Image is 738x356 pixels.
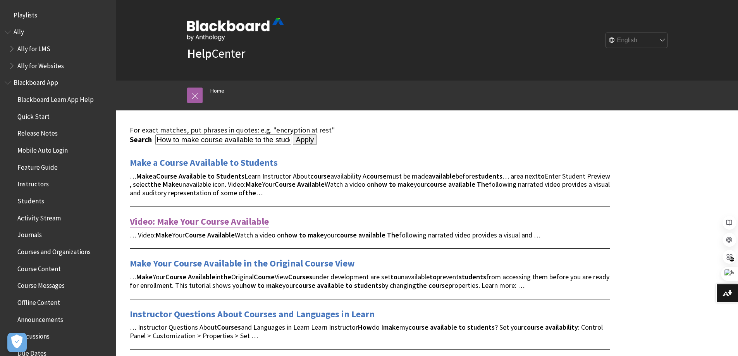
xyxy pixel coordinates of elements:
strong: available [428,172,456,181]
select: Site Language Selector [606,33,668,48]
strong: available [430,323,457,332]
span: Feature Guide [17,161,58,171]
strong: make [383,323,399,332]
span: Instructors [17,178,49,188]
a: Make Your Course Available in the Original Course View [130,257,355,270]
strong: Course [165,272,186,281]
strong: How [358,323,372,332]
strong: course [295,281,315,290]
label: Search [130,135,154,144]
span: Ally for LMS [17,42,50,53]
strong: Available [297,180,325,189]
strong: students [467,323,495,332]
strong: students [354,281,382,290]
input: Apply [293,134,317,145]
strong: the [220,272,231,281]
span: … Instructor Questions About and Languages in Learn Learn Instructor do I my ? Set your : Control... [130,323,603,340]
span: Blackboard App [14,76,58,87]
strong: Make [246,180,262,189]
strong: how [284,230,298,239]
strong: course [408,323,428,332]
div: For exact matches, put phrases in quotes: e.g. "encryption at rest" [130,126,610,134]
span: Blackboard Learn App Help [17,93,94,103]
span: Activity Stream [17,212,61,222]
strong: to [389,180,396,189]
span: Course Content [17,262,61,273]
a: Video: Make Your Course Available [130,215,269,228]
a: HelpCenter [187,46,245,61]
strong: available [358,230,385,239]
strong: make [266,281,282,290]
strong: to [538,172,545,181]
span: Journals [17,229,42,239]
strong: Course [254,272,275,281]
strong: to [346,281,353,290]
strong: Courses [288,272,312,281]
strong: Course [275,180,296,189]
strong: to [299,230,306,239]
strong: Make [163,180,179,189]
strong: Available [179,172,206,181]
strong: Help [187,46,212,61]
strong: Make [156,230,172,239]
span: Offline Content [17,296,60,306]
button: Open Preferences [7,333,27,352]
strong: make [308,230,324,239]
strong: students [475,172,502,181]
span: Students [17,194,44,205]
strong: course [427,180,447,189]
strong: course [337,230,357,239]
span: … Video: Your Watch a video on your following narrated video provides a visual and … [130,230,540,239]
strong: availability [545,323,578,332]
strong: course [310,172,330,181]
strong: Course [156,172,177,181]
span: Discussions [17,330,50,340]
strong: how [243,281,256,290]
span: Ally for Websites [17,59,64,70]
strong: Course [185,230,206,239]
strong: course [366,172,387,181]
strong: the [416,281,427,290]
strong: make [397,180,414,189]
nav: Book outline for Playlists [5,9,112,22]
strong: Make [136,172,153,181]
strong: available [317,281,344,290]
span: … a Learn Instructor About availability A must be made before … area next Enter Student Preview ,... [130,172,610,198]
span: Playlists [14,9,37,19]
strong: The [387,230,399,239]
a: Instructor Questions About Courses and Languages in Learn [130,308,375,320]
span: Quick Start [17,110,50,120]
a: Home [210,86,224,96]
nav: Book outline for Anthology Ally Help [5,26,112,72]
strong: Courses [217,323,241,332]
strong: how [374,180,387,189]
strong: Available [188,272,215,281]
a: Make a Course Available to Students [130,157,278,169]
strong: to [258,281,265,290]
span: Courses and Organizations [17,245,91,256]
span: Release Notes [17,127,58,138]
span: Mobile Auto Login [17,144,68,154]
strong: The [477,180,489,189]
strong: course [428,281,449,290]
span: … Your in Original View under development are set unavailable prevent from accessing them before ... [130,272,609,290]
span: Course Messages [17,279,65,290]
strong: to [459,323,466,332]
strong: course [523,323,544,332]
strong: Available [207,230,235,239]
strong: to [430,272,437,281]
span: Announcements [17,313,63,323]
span: Ally [14,26,24,36]
strong: Make [136,272,153,281]
strong: the [150,180,161,189]
strong: students [459,272,486,281]
strong: available [448,180,475,189]
strong: to [391,272,397,281]
img: Blackboard by Anthology [187,18,284,41]
strong: the [245,188,256,197]
strong: to [208,172,215,181]
strong: Students [216,172,244,181]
